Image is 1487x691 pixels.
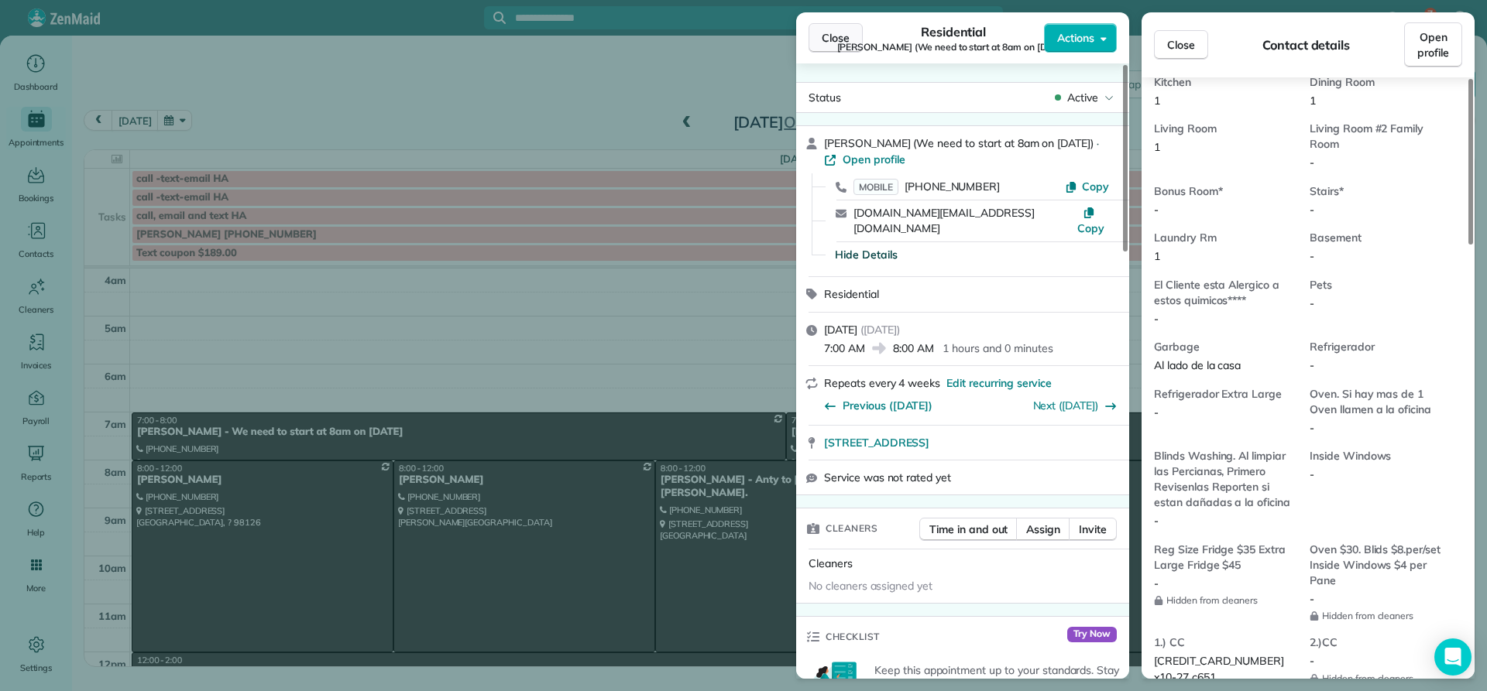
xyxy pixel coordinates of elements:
[1077,221,1104,235] span: Copy
[893,340,934,356] span: 8:00 AM
[1310,610,1453,622] span: Hidden from cleaners
[1404,22,1462,67] a: Open profile
[1434,638,1472,676] div: Open Intercom Messenger
[809,91,841,104] span: Status
[837,41,1070,53] span: [PERSON_NAME] (We need to start at 8am on [DATE])
[1033,398,1118,413] button: Next ([DATE])
[919,518,1018,541] button: Time in and out
[1310,339,1453,354] span: Refrigerador
[1310,358,1314,372] span: -
[853,206,1035,236] a: [DOMAIN_NAME][EMAIL_ADDRESS][DOMAIN_NAME]
[1154,358,1241,372] span: Al lado de la casa
[1016,518,1070,541] button: Assign
[824,398,932,413] button: Previous ([DATE])
[1154,542,1297,573] span: Reg Size Fridge $35 Extra Large Fridge $45
[853,179,898,195] span: MOBILE
[1154,121,1297,136] span: Living Room
[809,556,853,570] span: Cleaners
[1154,74,1297,90] span: Kitchen
[905,180,1000,193] span: [PHONE_NUMBER]
[826,629,880,645] span: Checklist
[824,136,1094,150] span: [PERSON_NAME] (We need to start at 8am on [DATE])
[1154,339,1297,354] span: Garbage
[1154,405,1159,419] span: -
[1310,421,1314,435] span: -
[1154,312,1159,326] span: -
[824,376,940,390] span: Repeats every 4 weeks
[835,247,898,262] button: Hide Details
[1154,94,1160,108] span: 1
[1310,386,1453,417] span: Oven. Si hay mas de 1 Oven llamen a la oficina
[824,340,865,356] span: 7:00 AM
[1154,203,1159,217] span: -
[1310,635,1453,650] span: 2.)CC
[921,22,987,41] span: Residential
[1079,522,1107,537] span: Invite
[822,30,850,46] span: Close
[1026,522,1060,537] span: Assign
[1154,183,1297,199] span: Bonus Room*
[809,23,863,53] button: Close
[1154,576,1159,590] span: -
[1310,183,1453,199] span: Stairs*
[1067,627,1117,642] span: Try Now
[1065,179,1109,194] button: Copy
[1057,30,1094,46] span: Actions
[1310,156,1314,169] span: -
[1154,594,1297,607] span: Hidden from cleaners
[1082,180,1109,193] span: Copy
[1310,542,1453,588] span: Oven $30. Blids $8.per/set Inside Windows $4 per Pane
[1154,30,1208,60] button: Close
[1262,36,1350,54] span: Contact details
[824,435,929,450] span: [STREET_ADDRESS]
[1310,448,1453,464] span: Inside Windows
[1033,399,1099,412] a: Next ([DATE])
[1310,467,1314,481] span: -
[1067,90,1098,105] span: Active
[1310,592,1314,606] span: -
[824,323,857,337] span: [DATE]
[1310,249,1314,263] span: -
[824,435,1120,450] a: [STREET_ADDRESS]
[1310,277,1453,292] span: Pets
[1154,448,1297,510] span: Blinds Washing. Al limpiar las Percianas, Primero Revisenlas Reporten si estan dañadas a la oficina
[824,287,879,301] span: Residential
[1310,203,1314,217] span: -
[929,522,1008,537] span: Time in and out
[1154,514,1159,528] span: -
[943,340,1053,356] p: 1 hours and 0 minutes
[1310,94,1316,108] span: 1
[826,521,877,536] span: Cleaners
[860,323,900,337] span: ( [DATE] )
[1154,635,1297,650] span: 1.) CC
[1154,654,1287,684] span: [CREDIT_CARD_NUMBER] x10-27 c651
[1310,74,1453,90] span: Dining Room
[1310,654,1314,668] span: -
[824,470,951,485] span: Service was not rated yet
[1073,205,1109,236] button: Copy
[1310,296,1314,310] span: -
[1417,29,1449,60] span: Open profile
[1167,37,1195,53] span: Close
[1154,140,1160,154] span: 1
[1154,230,1297,245] span: Laundry Rm
[946,375,1052,391] span: Edit recurring service
[1310,230,1453,245] span: Basement
[1154,249,1160,263] span: 1
[843,398,932,413] span: Previous ([DATE])
[1154,277,1297,308] span: El Cliente esta Alergico a estos quimicos****
[809,579,932,593] span: No cleaners assigned yet
[1310,672,1453,685] span: Hidden from cleaners
[1154,386,1297,402] span: Refrigerador Extra Large
[1069,518,1117,541] button: Invite
[1094,137,1102,149] span: ·
[1310,121,1453,152] span: Living Room #2 Family Room
[824,152,905,167] a: Open profile
[843,152,905,167] span: Open profile
[853,179,1000,194] a: MOBILE[PHONE_NUMBER]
